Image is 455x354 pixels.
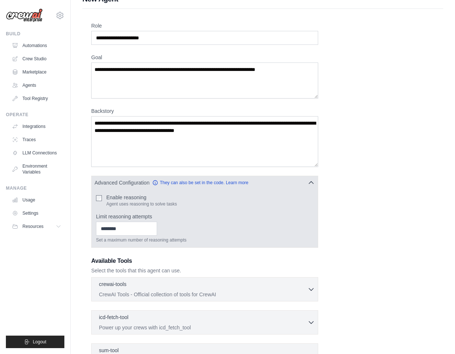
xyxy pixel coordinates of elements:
[91,22,318,29] label: Role
[6,185,64,191] div: Manage
[9,160,64,178] a: Environment Variables
[99,291,308,298] p: CrewAI Tools - Official collection of tools for CrewAI
[9,147,64,159] a: LLM Connections
[22,224,43,229] span: Resources
[99,347,119,354] p: sum-tool
[91,267,318,274] p: Select the tools that this agent can use.
[9,221,64,232] button: Resources
[6,336,64,348] button: Logout
[95,314,315,331] button: icd-fetch-tool Power up your crews with icd_fetch_tool
[6,31,64,37] div: Build
[9,40,64,51] a: Automations
[9,79,64,91] a: Agents
[6,112,64,118] div: Operate
[9,121,64,132] a: Integrations
[9,207,64,219] a: Settings
[96,237,313,243] p: Set a maximum number of reasoning attempts
[106,194,177,201] label: Enable reasoning
[95,179,149,186] span: Advanced Configuration
[92,176,318,189] button: Advanced Configuration They can also be set in the code. Learn more
[95,280,315,298] button: crewai-tools CrewAI Tools - Official collection of tools for CrewAI
[9,134,64,146] a: Traces
[91,107,318,115] label: Backstory
[6,8,43,22] img: Logo
[91,54,318,61] label: Goal
[106,201,177,207] p: Agent uses reasoning to solve tasks
[99,324,308,331] p: Power up your crews with icd_fetch_tool
[99,314,128,321] p: icd-fetch-tool
[9,53,64,65] a: Crew Studio
[9,194,64,206] a: Usage
[9,66,64,78] a: Marketplace
[99,280,127,288] p: crewai-tools
[152,180,248,186] a: They can also be set in the code. Learn more
[33,339,46,345] span: Logout
[9,93,64,104] a: Tool Registry
[96,213,313,220] label: Limit reasoning attempts
[91,257,318,265] h3: Available Tools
